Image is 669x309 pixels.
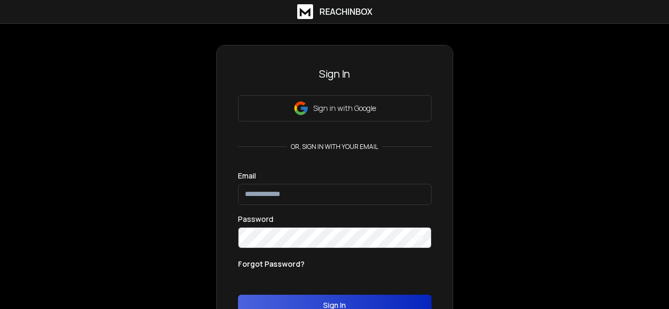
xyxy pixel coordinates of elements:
[238,67,432,81] h3: Sign In
[238,259,305,269] p: Forgot Password?
[313,103,376,114] p: Sign in with Google
[319,5,372,18] h1: ReachInbox
[238,216,273,223] label: Password
[297,4,313,19] img: logo
[238,172,256,180] label: Email
[238,95,432,121] button: Sign in with Google
[287,143,382,151] p: or, sign in with your email
[297,4,372,19] a: ReachInbox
